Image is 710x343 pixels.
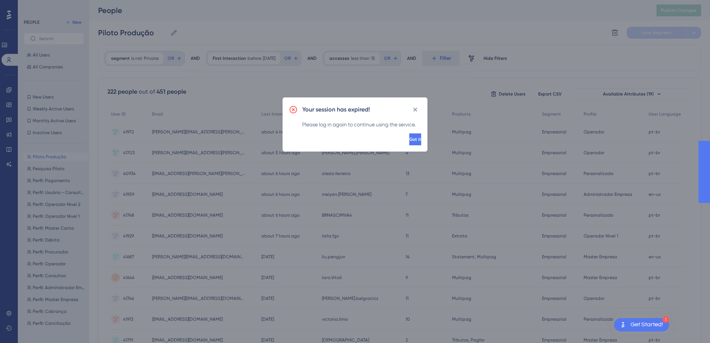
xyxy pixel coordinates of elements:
[619,320,627,329] img: launcher-image-alternative-text
[662,316,669,323] div: 1
[302,105,370,114] h2: Your session has expired!
[302,120,421,129] div: Please log in again to continue using the service.
[409,136,421,142] span: Got it
[630,321,663,329] div: Get Started!
[679,314,701,336] iframe: UserGuiding AI Assistant Launcher
[614,318,669,331] div: Open Get Started! checklist, remaining modules: 1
